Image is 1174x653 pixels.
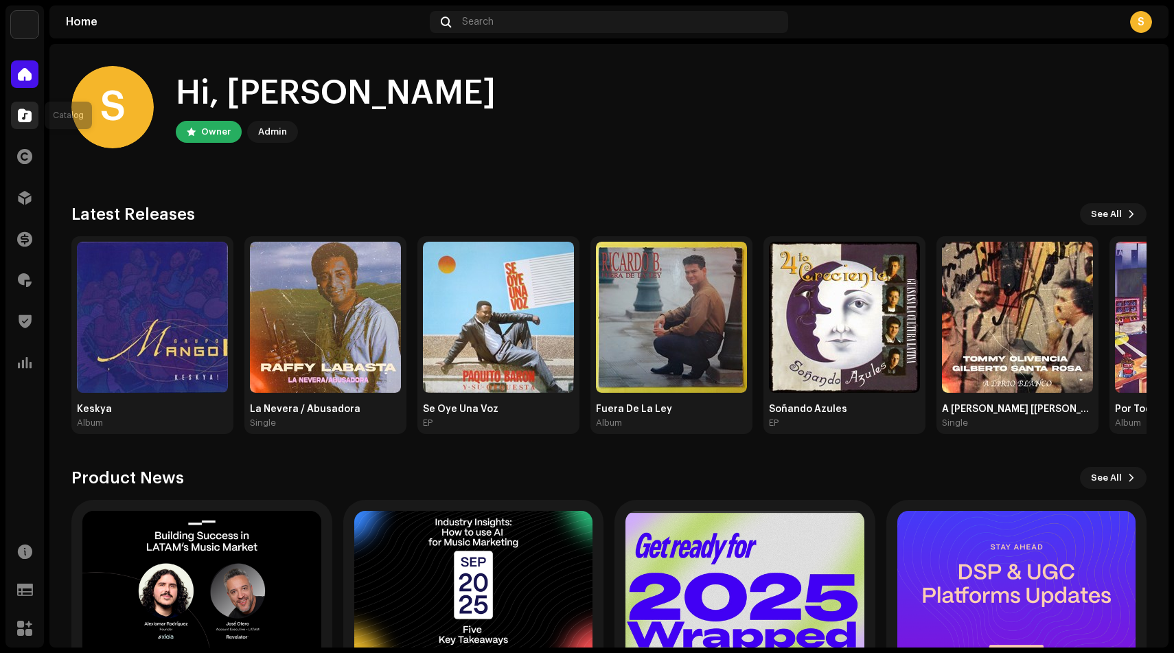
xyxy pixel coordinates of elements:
[942,242,1093,393] img: ed8fa326-ed2f-4b6c-b7ff-89a62ebbebb7
[71,467,184,489] h3: Product News
[71,66,154,148] div: S
[71,203,195,225] h3: Latest Releases
[942,417,968,428] div: Single
[77,417,103,428] div: Album
[423,404,574,415] div: Se Oye Una Voz
[250,242,401,393] img: fe38d5b4-b2aa-48ab-8a69-0ddaf8767d1b
[66,16,424,27] div: Home
[596,242,747,393] img: a9f2e58e-11bd-431a-92be-d69e180b81a3
[1080,203,1147,225] button: See All
[258,124,287,140] div: Admin
[596,417,622,428] div: Album
[201,124,231,140] div: Owner
[1130,11,1152,33] div: S
[11,11,38,38] img: 8acc1e4d-a1f4-465b-8cb7-aae468f53b17
[1091,201,1122,228] span: See All
[942,404,1093,415] div: A [PERSON_NAME] [[PERSON_NAME] Santa [PERSON_NAME]]
[423,242,574,393] img: dbd77845-7766-48d0-a77e-895990fa3ce7
[596,404,747,415] div: Fuera De La Ley
[1091,464,1122,492] span: See All
[423,417,433,428] div: EP
[77,404,228,415] div: Keskya
[77,242,228,393] img: 17bc2808-62d8-4a05-bcae-141bcb3aa1d6
[250,404,401,415] div: La Nevera / Abusadora
[1080,467,1147,489] button: See All
[462,16,494,27] span: Search
[1115,417,1141,428] div: Album
[250,417,276,428] div: Single
[176,71,496,115] div: Hi, [PERSON_NAME]
[769,417,779,428] div: EP
[769,242,920,393] img: b50e560e-bec6-414f-b861-486f76eea6af
[769,404,920,415] div: Soñando Azules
